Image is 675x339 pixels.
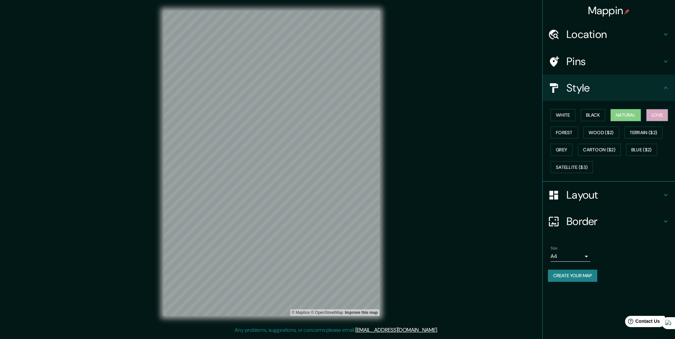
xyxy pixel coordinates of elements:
h4: Style [566,81,662,94]
button: White [551,109,575,121]
div: . [439,326,440,334]
button: Black [581,109,606,121]
button: Satellite ($3) [551,161,593,173]
label: Size [551,245,558,251]
a: Map feedback [345,310,378,315]
div: . [438,326,439,334]
button: Wood ($2) [583,127,619,139]
a: [EMAIL_ADDRESS][DOMAIN_NAME] [355,326,437,333]
div: Pins [543,48,675,75]
button: Natural [610,109,641,121]
button: Love [646,109,668,121]
button: Grey [551,144,572,156]
button: Create your map [548,270,597,282]
div: Style [543,75,675,101]
h4: Mappin [588,4,630,17]
div: Layout [543,182,675,208]
canvas: Map [163,11,380,316]
a: Mapbox [292,310,310,315]
div: A4 [551,251,590,262]
p: Any problems, suggestions, or concerns please email . [235,326,438,334]
button: Blue ($2) [626,144,657,156]
button: Terrain ($2) [624,127,663,139]
button: Cartoon ($2) [578,144,621,156]
button: Forest [551,127,578,139]
iframe: Help widget launcher [616,313,668,332]
h4: Border [566,215,662,228]
div: Location [543,21,675,48]
h4: Layout [566,188,662,202]
h4: Pins [566,55,662,68]
h4: Location [566,28,662,41]
div: Border [543,208,675,235]
img: pin-icon.png [624,9,630,14]
a: OpenStreetMap [311,310,343,315]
